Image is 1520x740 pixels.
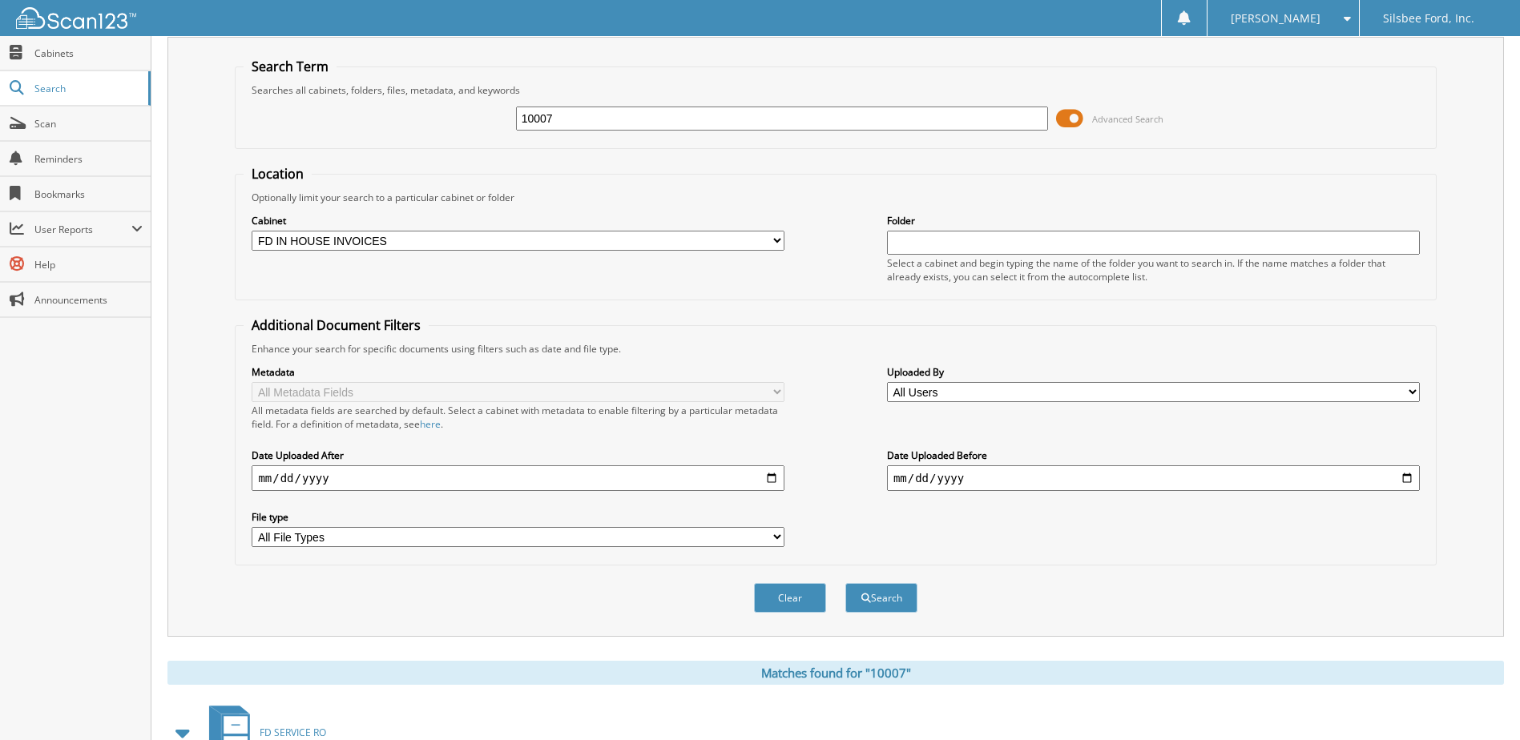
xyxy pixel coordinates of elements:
div: All metadata fields are searched by default. Select a cabinet with metadata to enable filtering b... [252,404,784,431]
button: Search [845,583,917,613]
span: Reminders [34,152,143,166]
span: Advanced Search [1092,113,1163,125]
span: Help [34,258,143,271]
span: User Reports [34,223,131,236]
span: Search [34,82,140,95]
label: Cabinet [252,214,784,227]
span: Silsbee Ford, Inc. [1383,14,1474,23]
div: Select a cabinet and begin typing the name of the folder you want to search in. If the name match... [887,256,1420,284]
label: File type [252,510,784,524]
legend: Location [244,165,312,183]
div: Searches all cabinets, folders, files, metadata, and keywords [244,83,1427,97]
span: Cabinets [34,46,143,60]
iframe: Chat Widget [1440,663,1520,740]
legend: Additional Document Filters [244,316,429,334]
span: Announcements [34,293,143,307]
span: FD SERVICE RO [260,726,326,739]
div: Matches found for "10007" [167,661,1504,685]
label: Uploaded By [887,365,1420,379]
label: Metadata [252,365,784,379]
span: [PERSON_NAME] [1231,14,1320,23]
input: end [887,465,1420,491]
legend: Search Term [244,58,337,75]
button: Clear [754,583,826,613]
span: Scan [34,117,143,131]
a: here [420,417,441,431]
label: Date Uploaded After [252,448,784,462]
span: Bookmarks [34,187,143,201]
label: Date Uploaded Before [887,448,1420,462]
div: Enhance your search for specific documents using filters such as date and file type. [244,342,1427,356]
img: scan123-logo-white.svg [16,7,136,29]
div: Optionally limit your search to a particular cabinet or folder [244,191,1427,204]
label: Folder [887,214,1420,227]
input: start [252,465,784,491]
